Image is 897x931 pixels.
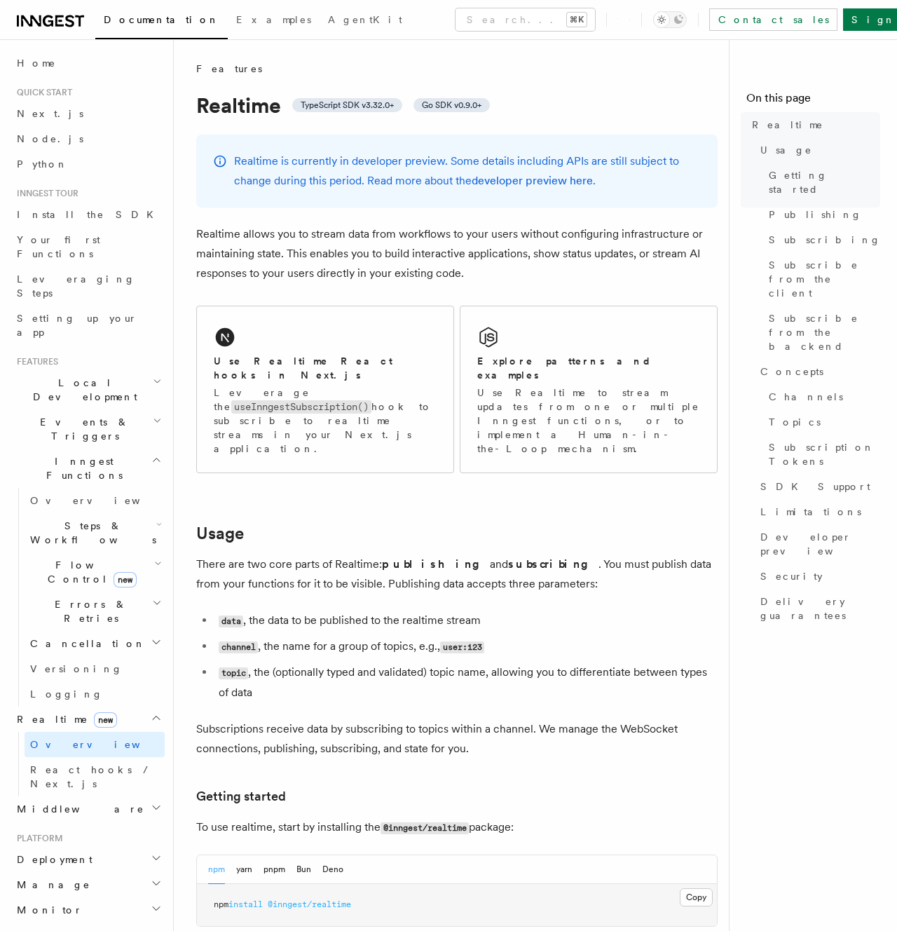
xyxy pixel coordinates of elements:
[11,707,165,732] button: Realtimenew
[382,557,490,571] strong: publishing
[755,524,880,564] a: Developer preview
[11,202,165,227] a: Install the SDK
[11,802,144,816] span: Middleware
[456,8,595,31] button: Search...⌘K
[11,852,93,867] span: Deployment
[114,572,137,587] span: new
[11,449,165,488] button: Inngest Functions
[11,50,165,76] a: Home
[25,519,156,547] span: Steps & Workflows
[11,897,165,923] button: Monitor
[763,435,880,474] a: Subscription Tokens
[25,488,165,513] a: Overview
[214,662,718,702] li: , the (optionally typed and validated) topic name, allowing you to differentiate between types of...
[763,409,880,435] a: Topics
[11,903,83,917] span: Monitor
[755,499,880,524] a: Limitations
[263,855,285,884] button: pnpm
[196,817,718,838] p: To use realtime, start by installing the package:
[17,209,162,220] span: Install the SDK
[228,899,263,909] span: install
[25,631,165,656] button: Cancellation
[25,732,165,757] a: Overview
[760,365,823,379] span: Concepts
[30,739,174,750] span: Overview
[11,151,165,177] a: Python
[11,454,151,482] span: Inngest Functions
[320,4,411,38] a: AgentKit
[709,8,837,31] a: Contact sales
[755,359,880,384] a: Concepts
[460,306,718,473] a: Explore patterns and examplesUse Realtime to stream updates from one or multiple Inngest function...
[477,354,700,382] h2: Explore patterns and examples
[11,872,165,897] button: Manage
[25,558,154,586] span: Flow Control
[746,90,880,112] h4: On this page
[763,252,880,306] a: Subscribe from the client
[17,273,135,299] span: Leveraging Steps
[755,589,880,628] a: Delivery guarantees
[25,592,165,631] button: Errors & Retries
[214,611,718,631] li: , the data to be published to the realtime stream
[196,524,244,543] a: Usage
[196,224,718,283] p: Realtime allows you to stream data from workflows to your users without configuring infrastructur...
[25,637,146,651] span: Cancellation
[422,100,481,111] span: Go SDK v0.9.0+
[219,616,243,627] code: data
[11,712,117,726] span: Realtime
[104,14,219,25] span: Documentation
[440,641,484,653] code: user:123
[11,87,72,98] span: Quick start
[30,764,154,789] span: React hooks / Next.js
[301,100,394,111] span: TypeScript SDK v3.32.0+
[763,384,880,409] a: Channels
[17,158,68,170] span: Python
[11,306,165,345] a: Setting up your app
[11,370,165,409] button: Local Development
[30,495,174,506] span: Overview
[11,415,153,443] span: Events & Triggers
[94,712,117,728] span: new
[17,108,83,119] span: Next.js
[231,400,371,414] code: useInngestSubscription()
[508,557,598,571] strong: subscribing
[11,101,165,126] a: Next.js
[25,681,165,707] a: Logging
[769,440,880,468] span: Subscription Tokens
[25,656,165,681] a: Versioning
[755,564,880,589] a: Security
[214,354,437,382] h2: Use Realtime React hooks in Next.js
[11,126,165,151] a: Node.js
[30,663,123,674] span: Versioning
[214,386,437,456] p: Leverage the hook to subscribe to realtime streams in your Next.js application.
[25,552,165,592] button: Flow Controlnew
[760,143,812,157] span: Usage
[760,569,823,583] span: Security
[760,480,870,494] span: SDK Support
[769,233,881,247] span: Subscribing
[11,188,78,199] span: Inngest tour
[769,415,821,429] span: Topics
[296,855,311,884] button: Bun
[25,757,165,796] a: React hooks / Next.js
[763,163,880,202] a: Getting started
[477,386,700,456] p: Use Realtime to stream updates from one or multiple Inngest functions, or to implement a Human-in...
[214,637,718,657] li: , the name for a group of topics, e.g.,
[760,594,880,623] span: Delivery guarantees
[11,796,165,822] button: Middleware
[760,505,861,519] span: Limitations
[769,258,880,300] span: Subscribe from the client
[763,306,880,359] a: Subscribe from the backend
[219,641,258,653] code: channel
[11,227,165,266] a: Your first Functions
[763,227,880,252] a: Subscribing
[17,133,83,144] span: Node.js
[268,899,351,909] span: @inngest/realtime
[25,513,165,552] button: Steps & Workflows
[11,266,165,306] a: Leveraging Steps
[17,313,137,338] span: Setting up your app
[17,234,100,259] span: Your first Functions
[653,11,687,28] button: Toggle dark mode
[755,137,880,163] a: Usage
[769,168,880,196] span: Getting started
